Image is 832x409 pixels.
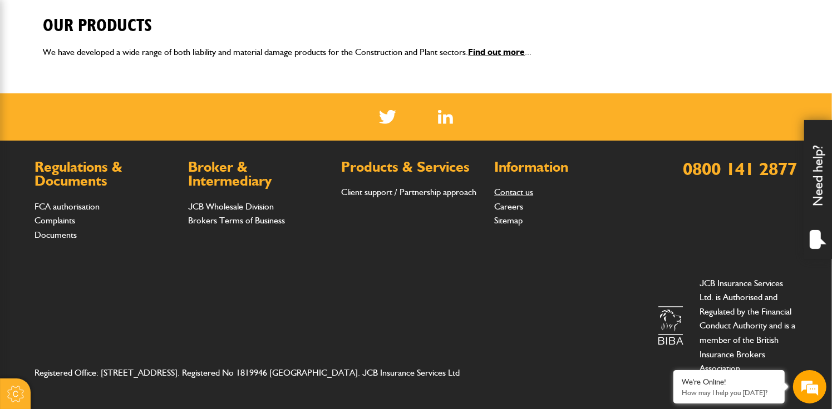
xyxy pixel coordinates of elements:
[494,187,533,197] a: Contact us
[341,187,476,197] a: Client support / Partnership approach
[804,120,832,259] div: Need help?
[700,276,797,376] p: JCB Insurance Services Ltd. is Authorised and Regulated by the Financial Conduct Authority and is...
[683,158,797,179] a: 0800 141 2877
[188,201,274,212] a: JCB Wholesale Division
[494,201,523,212] a: Careers
[35,366,484,380] address: Registered Office: [STREET_ADDRESS]. Registered No 1819946 [GEOGRAPHIC_DATA]. JCB Insurance Servi...
[341,160,483,174] h2: Products & Services
[494,160,636,174] h2: Information
[682,377,776,387] div: We're Online!
[35,215,76,226] a: Complaints
[35,160,177,188] h2: Regulations & Documents
[494,215,523,226] a: Sitemap
[35,201,100,212] a: FCA authorisation
[35,230,77,240] a: Documents
[188,160,330,188] h2: Broker & Intermediary
[43,45,789,59] p: We have developed a wide range of both liability and material damage products for the Constructio...
[438,110,453,124] img: Linked In
[188,215,285,226] a: Brokers Terms of Business
[438,110,453,124] a: LinkedIn
[682,388,776,397] p: How may I help you today?
[469,47,525,57] a: Find out more
[379,110,396,124] img: Twitter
